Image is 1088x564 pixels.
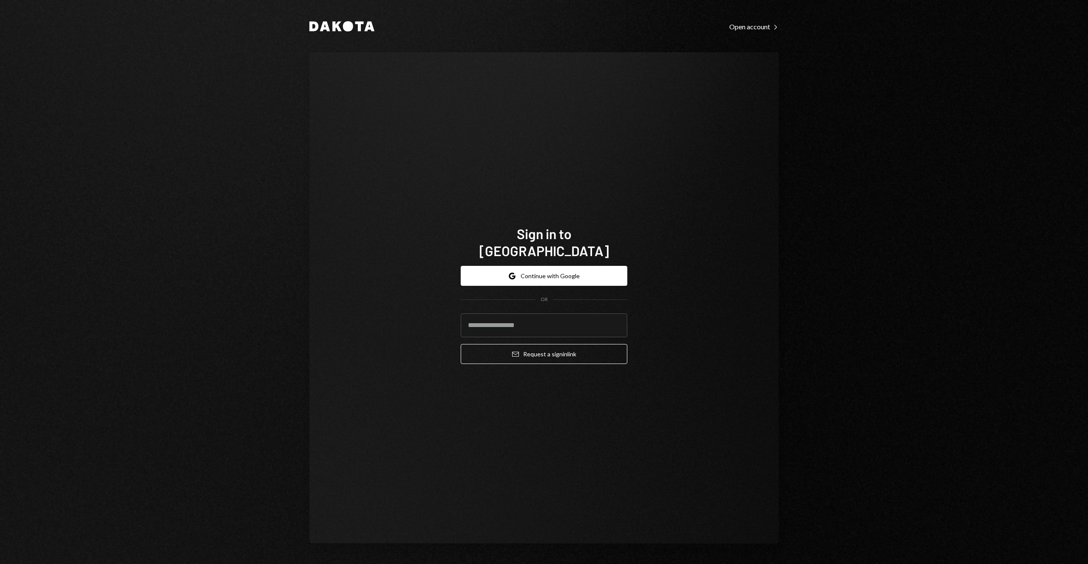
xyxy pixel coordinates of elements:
button: Continue with Google [461,266,627,286]
h1: Sign in to [GEOGRAPHIC_DATA] [461,225,627,259]
div: Open account [729,23,779,31]
button: Request a signinlink [461,344,627,364]
a: Open account [729,22,779,31]
div: OR [541,296,548,303]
